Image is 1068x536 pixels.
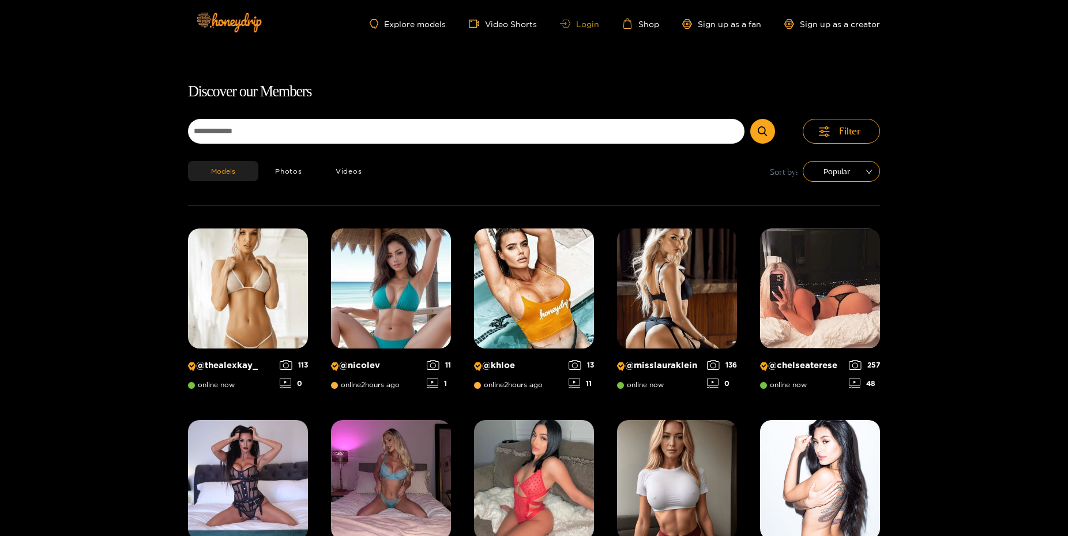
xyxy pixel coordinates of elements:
[849,378,880,388] div: 48
[188,228,308,397] a: Creator Profile Image: thealexkay_@thealexkay_online now1130
[839,125,861,138] span: Filter
[188,360,274,371] p: @ thealexkay_
[331,381,400,389] span: online 2 hours ago
[188,161,258,181] button: Models
[622,18,659,29] a: Shop
[469,18,537,29] a: Video Shorts
[750,119,775,144] button: Submit Search
[188,80,880,104] h1: Discover our Members
[760,228,880,397] a: Creator Profile Image: chelseaterese@chelseatereseonline now25748
[760,228,880,348] img: Creator Profile Image: chelseaterese
[427,360,451,370] div: 11
[280,378,308,388] div: 0
[770,165,798,178] span: Sort by:
[258,161,319,181] button: Photos
[469,18,485,29] span: video-camera
[474,228,594,348] img: Creator Profile Image: khloe
[569,378,594,388] div: 11
[617,360,701,371] p: @ misslauraklein
[331,228,451,348] img: Creator Profile Image: nicolev
[617,228,737,348] img: Creator Profile Image: misslauraklein
[427,378,451,388] div: 1
[784,19,880,29] a: Sign up as a creator
[803,161,880,182] div: sort
[474,228,594,397] a: Creator Profile Image: khloe@khloeonline2hours ago1311
[474,381,543,389] span: online 2 hours ago
[280,360,308,370] div: 113
[188,228,308,348] img: Creator Profile Image: thealexkay_
[811,163,871,180] span: Popular
[617,228,737,397] a: Creator Profile Image: misslauraklein@misslaurakleinonline now1360
[617,381,664,389] span: online now
[331,360,421,371] p: @ nicolev
[849,360,880,370] div: 257
[707,378,737,388] div: 0
[682,19,761,29] a: Sign up as a fan
[569,360,594,370] div: 13
[474,360,563,371] p: @ khloe
[803,119,880,144] button: Filter
[370,19,446,29] a: Explore models
[760,381,807,389] span: online now
[331,228,451,397] a: Creator Profile Image: nicolev@nicolevonline2hours ago111
[319,161,379,181] button: Videos
[560,20,599,28] a: Login
[760,360,843,371] p: @ chelseaterese
[188,381,235,389] span: online now
[707,360,737,370] div: 136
